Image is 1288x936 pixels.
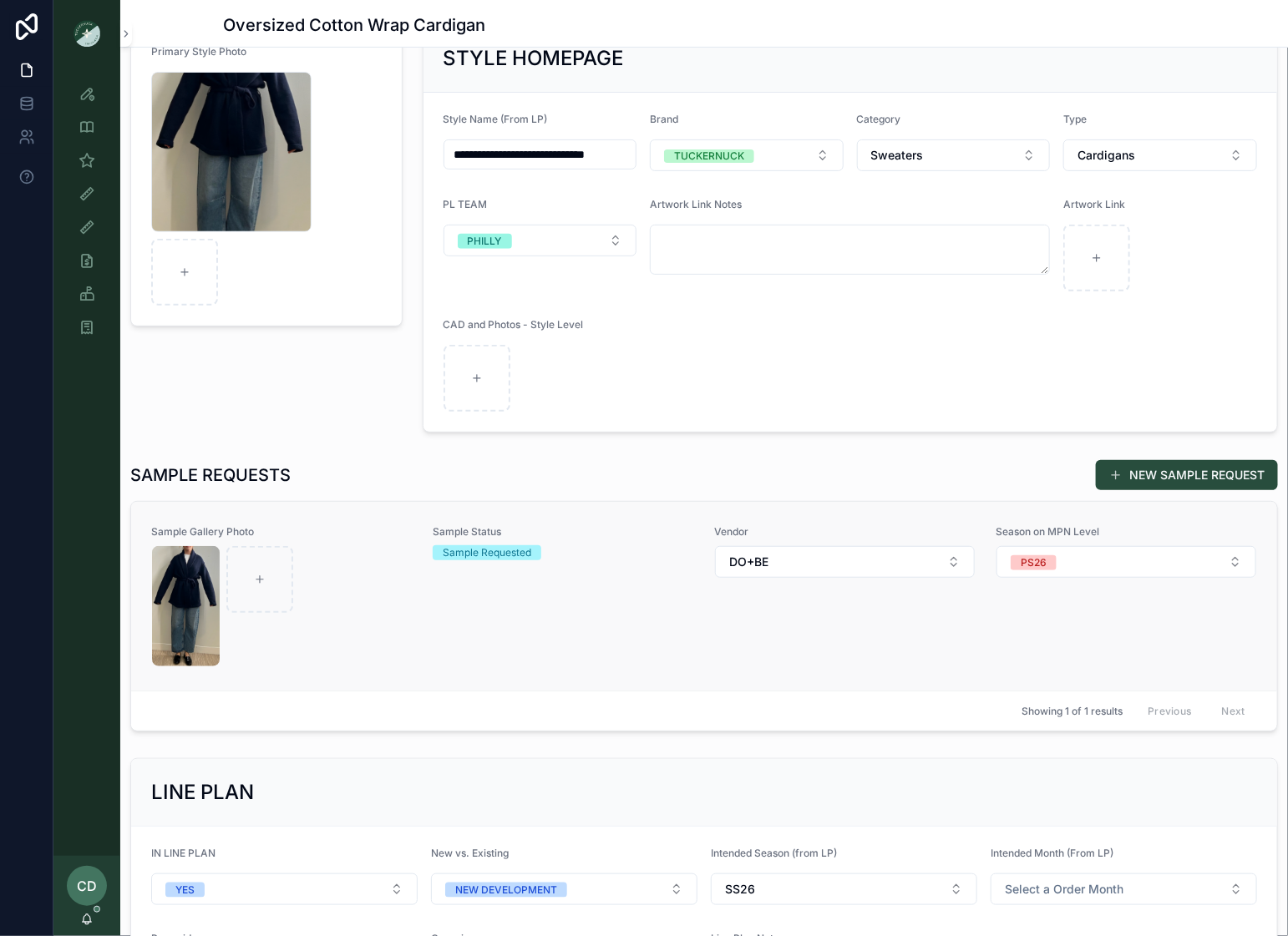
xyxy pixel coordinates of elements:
span: DO+BE [729,554,768,570]
button: Select Button [715,546,975,578]
span: CAD and Photos - Style Level [444,318,584,331]
span: Primary Style Photo [151,45,246,58]
h1: Oversized Cotton Wrap Cardigan [223,13,485,37]
span: Intended Month (From LP) [991,847,1113,859]
div: PHILLY [468,234,502,249]
div: NEW DEVELOPMENT [455,883,557,898]
span: Season on MPN Level [996,525,1257,539]
a: Sample Gallery PhotoScreenshot-2025-08-18-at-10.09.34-AM.pngSample StatusSample RequestedVendorSe... [131,502,1277,691]
span: Category [857,113,901,125]
div: TUCKERNUCK [674,149,744,163]
button: Select Button [650,139,844,171]
button: Select Button [996,546,1256,578]
div: Sample Requested [443,545,531,560]
span: Select a Order Month [1005,881,1123,898]
button: Select Button [151,873,418,905]
span: Style Name (From LP) [444,113,548,125]
button: Select Button [711,873,977,905]
button: Select Button [431,873,697,905]
span: New vs. Existing [431,847,509,859]
span: Sample Gallery Photo [151,525,413,539]
span: Intended Season (from LP) [711,847,837,859]
span: Showing 1 of 1 results [1022,705,1123,718]
span: Artwork Link Notes [650,198,742,210]
span: Cardigans [1078,147,1135,164]
button: Select Button [1063,139,1257,171]
div: scrollable content [53,67,120,364]
button: Select Button [991,873,1257,905]
img: App logo [74,20,100,47]
span: IN LINE PLAN [151,847,216,859]
div: PS26 [1021,555,1047,570]
span: Artwork Link [1063,198,1125,210]
span: Sample Status [433,525,694,539]
button: Select Button [444,225,637,256]
span: Type [1063,113,1087,125]
span: Sweaters [871,147,924,164]
span: Brand [650,113,678,125]
div: YES [175,883,195,898]
h2: STYLE HOMEPAGE [444,45,624,72]
h1: SAMPLE REQUESTS [130,463,291,487]
h2: LINE PLAN [151,779,254,806]
span: CD [77,876,97,896]
img: Screenshot-2025-08-18-at-10.09.34-AM.png [152,546,220,666]
span: PL TEAM [444,198,488,210]
span: SS26 [725,881,755,898]
span: Vendor [714,525,976,539]
button: NEW SAMPLE REQUEST [1096,460,1278,490]
button: Select Button [857,139,1051,171]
